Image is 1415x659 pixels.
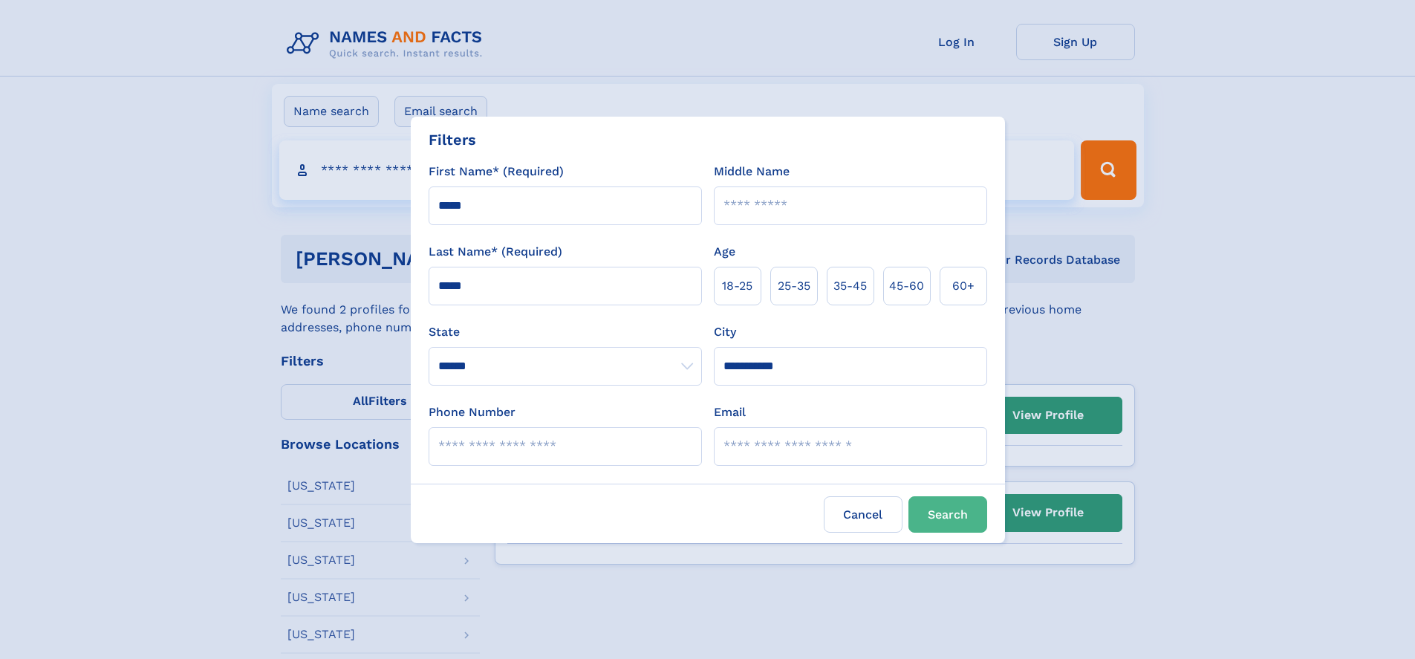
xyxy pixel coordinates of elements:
label: Middle Name [714,163,790,181]
span: 45‑60 [889,277,924,295]
div: Filters [429,129,476,151]
button: Search [908,496,987,533]
label: Age [714,243,735,261]
label: Phone Number [429,403,515,421]
label: First Name* (Required) [429,163,564,181]
span: 18‑25 [722,277,752,295]
span: 35‑45 [833,277,867,295]
span: 25‑35 [778,277,810,295]
label: Cancel [824,496,902,533]
label: State [429,323,702,341]
label: Last Name* (Required) [429,243,562,261]
label: City [714,323,736,341]
label: Email [714,403,746,421]
span: 60+ [952,277,975,295]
